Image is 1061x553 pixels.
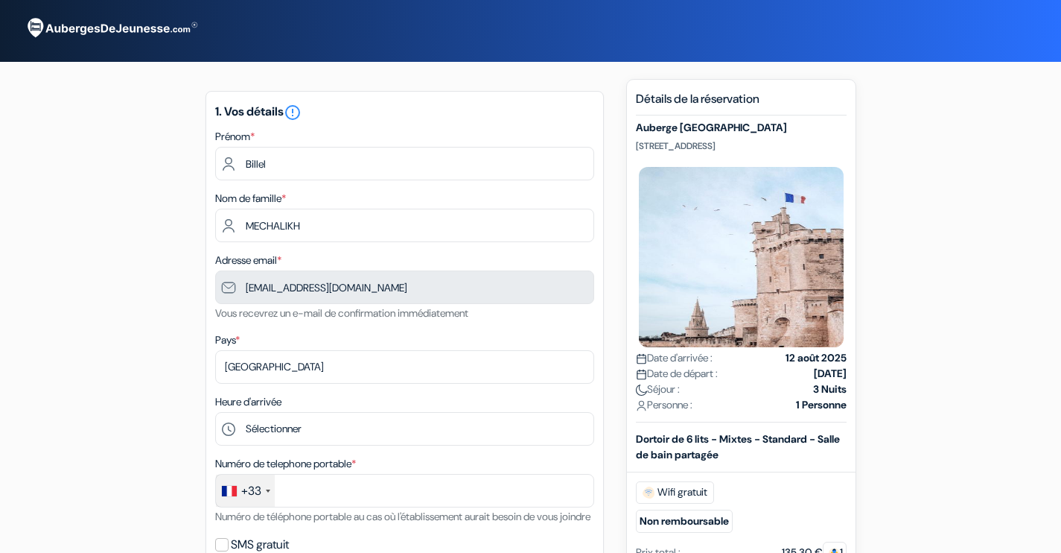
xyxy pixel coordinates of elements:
input: Entrer le nom de famille [215,209,594,242]
span: Date d'arrivée : [636,350,713,366]
h5: Détails de la réservation [636,92,847,116]
img: calendar.svg [636,369,647,380]
input: Entrer adresse e-mail [215,271,594,304]
strong: 1 Personne [796,397,847,413]
span: Wifi gratuit [636,481,714,504]
p: [STREET_ADDRESS] [636,140,847,152]
span: Date de départ : [636,366,718,382]
label: Heure d'arrivée [215,394,281,410]
img: moon.svg [636,385,647,396]
label: Numéro de telephone portable [215,456,356,472]
h5: 1. Vos détails [215,104,594,121]
img: AubergesDeJeunesse.com [18,8,204,48]
span: Personne : [636,397,692,413]
strong: 3 Nuits [813,382,847,397]
label: Prénom [215,129,255,145]
i: error_outline [284,104,302,121]
div: France: +33 [216,475,275,507]
label: Adresse email [215,253,281,268]
h5: Auberge [GEOGRAPHIC_DATA] [636,121,847,134]
span: Séjour : [636,382,680,397]
small: Non remboursable [636,510,733,533]
small: Numéro de téléphone portable au cas où l'établissement aurait besoin de vous joindre [215,510,590,523]
img: user_icon.svg [636,400,647,411]
strong: 12 août 2025 [786,350,847,366]
small: Vous recevrez un e-mail de confirmation immédiatement [215,306,468,320]
img: calendar.svg [636,353,647,364]
img: free_wifi.svg [643,487,654,499]
b: Dortoir de 6 lits - Mixtes - Standard - Salle de bain partagée [636,432,840,461]
label: Nom de famille [215,191,286,206]
label: Pays [215,332,240,348]
div: +33 [241,482,261,500]
input: Entrez votre prénom [215,147,594,180]
strong: [DATE] [814,366,847,382]
a: error_outline [284,104,302,119]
